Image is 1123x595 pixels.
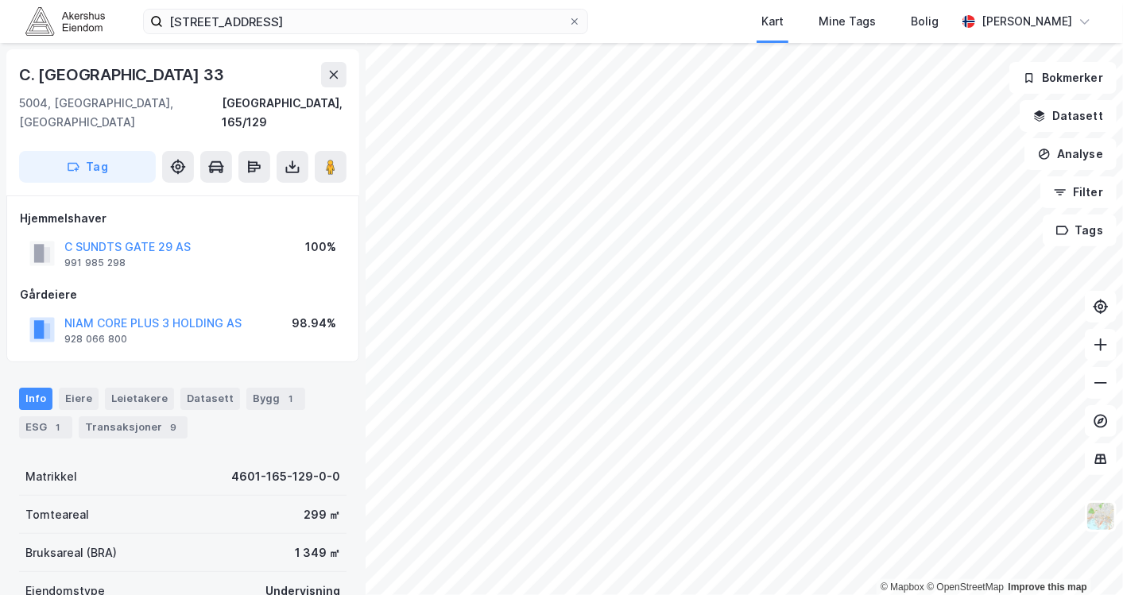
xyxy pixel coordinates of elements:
div: Bolig [911,12,939,31]
div: Datasett [180,388,240,410]
div: Bygg [246,388,305,410]
button: Bokmerker [1009,62,1117,94]
div: [PERSON_NAME] [982,12,1072,31]
button: Filter [1040,176,1117,208]
div: C. [GEOGRAPHIC_DATA] 33 [19,62,227,87]
img: Z [1086,501,1116,531]
div: 1 349 ㎡ [295,543,340,562]
a: Mapbox [881,581,924,593]
div: 928 066 800 [64,333,127,346]
a: OpenStreetMap [927,581,1004,593]
img: akershus-eiendom-logo.9091f326c980b4bce74ccdd9f866810c.svg [25,7,105,35]
div: 100% [305,238,336,257]
iframe: Chat Widget [1044,519,1123,595]
div: Bruksareal (BRA) [25,543,117,562]
div: Gårdeiere [20,285,346,304]
button: Analyse [1024,138,1117,170]
div: 1 [50,419,66,435]
div: 991 985 298 [64,257,126,269]
div: Kontrollprogram for chat [1044,519,1123,595]
div: Leietakere [105,388,174,410]
div: Mine Tags [819,12,876,31]
a: Improve this map [1009,581,1087,593]
div: Kart [761,12,784,31]
div: Eiere [59,388,99,410]
div: Matrikkel [25,467,77,486]
div: Tomteareal [25,505,89,524]
button: Datasett [1020,100,1117,132]
button: Tags [1043,214,1117,246]
div: Hjemmelshaver [20,209,346,228]
div: 98.94% [292,314,336,333]
div: Transaksjoner [79,416,188,439]
div: 9 [165,419,181,435]
div: 299 ㎡ [304,505,340,524]
div: ESG [19,416,72,439]
div: 1 [283,391,299,407]
div: 5004, [GEOGRAPHIC_DATA], [GEOGRAPHIC_DATA] [19,94,222,132]
button: Tag [19,151,156,183]
div: Info [19,388,52,410]
div: [GEOGRAPHIC_DATA], 165/129 [222,94,347,132]
input: Søk på adresse, matrikkel, gårdeiere, leietakere eller personer [163,10,568,33]
div: 4601-165-129-0-0 [231,467,340,486]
